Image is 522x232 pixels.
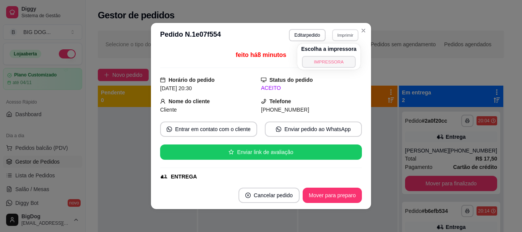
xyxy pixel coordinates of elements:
button: close-circleCancelar pedido [238,188,300,203]
button: Editarpedido [289,29,325,41]
div: ACEITO [261,84,362,92]
h4: Escolha a impressora [301,45,357,53]
span: feito há 8 minutos [236,52,286,58]
button: IMPRESSORA [302,56,355,68]
strong: Nome do cliente [169,98,210,104]
button: Imprimir [332,29,358,41]
span: [PHONE_NUMBER] [261,107,309,113]
span: close-circle [245,193,251,198]
span: [DATE] 20:30 [160,85,192,91]
strong: Status do pedido [269,77,313,83]
span: whats-app [276,127,281,132]
button: Close [357,24,370,37]
button: Mover para preparo [303,188,362,203]
span: calendar [160,77,165,83]
span: whats-app [167,127,172,132]
span: desktop [261,77,266,83]
span: Cliente [160,107,177,113]
span: phone [261,99,266,104]
div: ENTREGA [171,173,197,181]
button: whats-appEntrar em contato com o cliente [160,122,257,137]
h3: Pedido N. 1e07f554 [160,29,221,41]
span: star [229,149,234,155]
strong: Telefone [269,98,291,104]
button: whats-appEnviar pedido ao WhatsApp [265,122,362,137]
span: user [160,99,165,104]
button: starEnviar link de avaliação [160,144,362,160]
strong: Horário do pedido [169,77,215,83]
